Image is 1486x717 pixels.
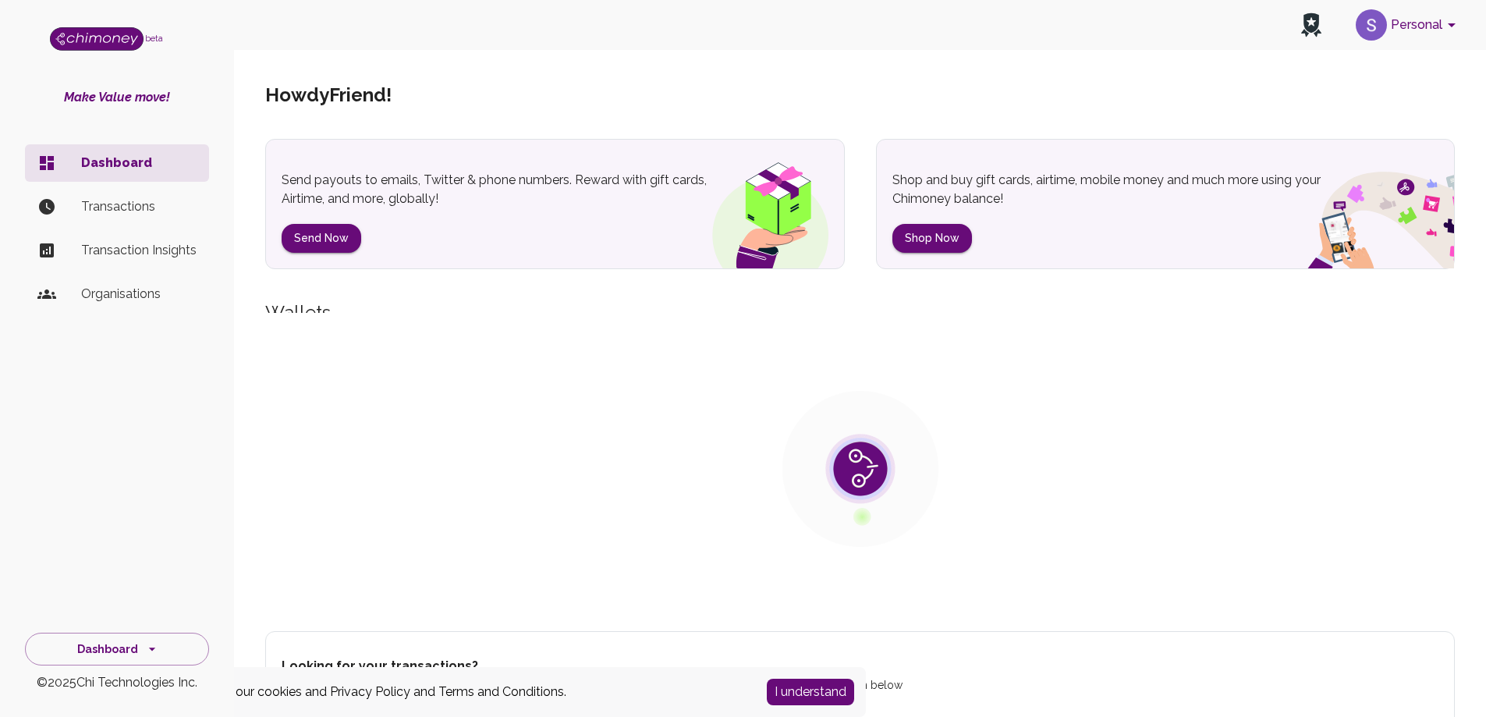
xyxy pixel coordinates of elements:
[438,684,564,699] a: Terms and Conditions
[282,224,361,253] button: Send Now
[767,679,854,705] button: Accept cookies
[265,300,1455,325] h5: Wallets
[782,391,938,547] img: public
[330,684,410,699] a: Privacy Policy
[50,27,144,51] img: Logo
[282,658,478,673] strong: Looking for your transactions?
[1349,5,1467,45] button: account of current user
[145,34,163,43] span: beta
[265,83,392,108] h5: Howdy Friend !
[892,171,1348,208] p: Shop and buy gift cards, airtime, mobile money and much more using your Chimoney balance!
[81,154,197,172] p: Dashboard
[20,683,743,701] div: By using this site, you are agreeing to our cookies and and .
[81,285,197,303] p: Organisations
[25,633,209,666] button: Dashboard
[81,197,197,216] p: Transactions
[684,151,844,268] img: gift box
[892,224,972,253] button: Shop Now
[81,241,197,260] p: Transaction Insights
[1267,154,1454,268] img: social spend
[1356,9,1387,41] img: avatar
[282,171,737,208] p: Send payouts to emails, Twitter & phone numbers. Reward with gift cards, Airtime, and more, globa...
